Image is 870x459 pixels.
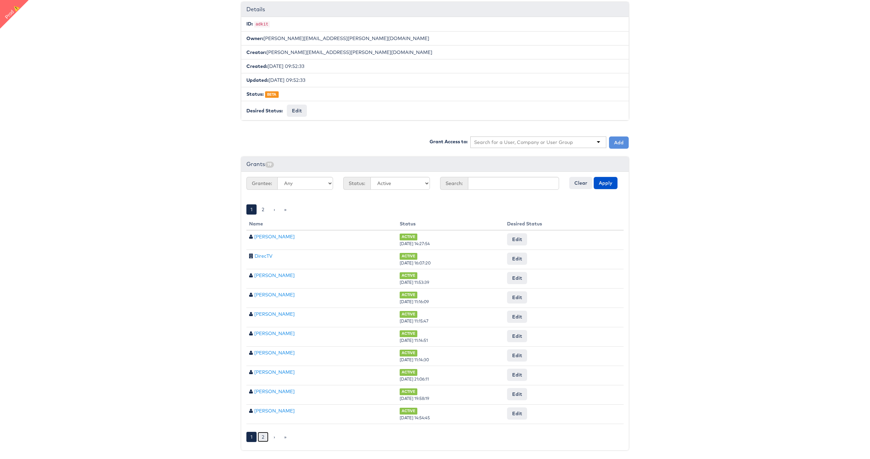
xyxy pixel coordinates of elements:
[249,389,253,394] span: User
[400,330,418,337] span: ACTIVE
[246,177,277,190] span: Grantee:
[609,136,629,149] button: Add
[254,408,295,414] a: [PERSON_NAME]
[254,234,295,240] a: [PERSON_NAME]
[249,292,253,297] span: User
[255,253,273,259] a: DirecTV
[400,408,418,414] span: ACTIVE
[254,311,295,317] a: [PERSON_NAME]
[400,369,418,375] span: ACTIVE
[507,272,527,284] button: Edit
[400,415,430,420] span: [DATE] 14:54:45
[246,77,268,83] b: Updated:
[397,218,504,230] th: Status
[246,108,283,114] b: Desired Status:
[269,432,279,442] a: ›
[507,369,527,381] button: Edit
[280,204,291,215] a: »
[249,370,253,374] span: User
[343,177,370,190] span: Status:
[440,177,468,190] span: Search:
[400,272,418,279] span: ACTIVE
[400,280,429,285] span: [DATE] 11:53:39
[430,138,468,145] label: Grant Access to:
[254,21,270,27] code: adkit
[400,299,429,304] span: [DATE] 11:16:09
[507,233,527,245] button: Edit
[249,350,253,355] span: User
[246,432,257,442] a: 1
[249,331,253,336] span: User
[400,292,418,298] span: ACTIVE
[507,330,527,342] button: Edit
[400,318,429,324] span: [DATE] 11:15:47
[507,349,527,362] button: Edit
[254,350,295,356] a: [PERSON_NAME]
[246,21,253,27] b: ID:
[400,338,428,343] span: [DATE] 11:14:51
[246,49,266,55] b: Creator:
[254,292,295,298] a: [PERSON_NAME]
[246,35,263,41] b: Owner:
[569,177,592,189] button: Clear
[254,330,295,336] a: [PERSON_NAME]
[258,432,268,442] a: 2
[241,59,629,73] li: [DATE] 09:52:33
[254,272,295,278] a: [PERSON_NAME]
[249,234,253,239] span: User
[249,408,253,413] span: User
[246,204,257,215] a: 1
[241,157,629,172] div: Grants
[400,350,418,356] span: ACTIVE
[400,357,429,362] span: [DATE] 11:14:30
[280,432,291,442] a: »
[246,218,397,230] th: Name
[241,31,629,45] li: [PERSON_NAME][EMAIL_ADDRESS][PERSON_NAME][DOMAIN_NAME]
[400,377,429,382] span: [DATE] 21:06:11
[507,311,527,323] button: Edit
[254,369,295,375] a: [PERSON_NAME]
[265,91,279,98] span: BETA
[287,105,307,117] button: Edit
[241,73,629,87] li: [DATE] 09:52:33
[400,311,418,317] span: ACTIVE
[249,254,253,258] span: Company
[474,139,573,146] input: Search for a User, Company or User Group
[400,396,429,401] span: [DATE] 19:58:19
[400,234,418,240] span: ACTIVE
[507,388,527,400] button: Edit
[507,407,527,420] button: Edit
[507,253,527,265] button: Edit
[269,204,279,215] a: ›
[265,162,274,168] span: 19
[594,177,617,189] button: Apply
[258,204,268,215] a: 2
[254,388,295,394] a: [PERSON_NAME]
[241,2,629,17] div: Details
[400,388,418,395] span: ACTIVE
[400,260,431,265] span: [DATE] 16:07:20
[249,273,253,278] span: User
[400,253,418,259] span: ACTIVE
[249,312,253,316] span: User
[246,91,264,97] b: Status:
[400,241,430,246] span: [DATE] 14:27:54
[504,218,624,230] th: Desired Status
[241,45,629,59] li: [PERSON_NAME][EMAIL_ADDRESS][PERSON_NAME][DOMAIN_NAME]
[507,291,527,304] button: Edit
[246,63,267,69] b: Created:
